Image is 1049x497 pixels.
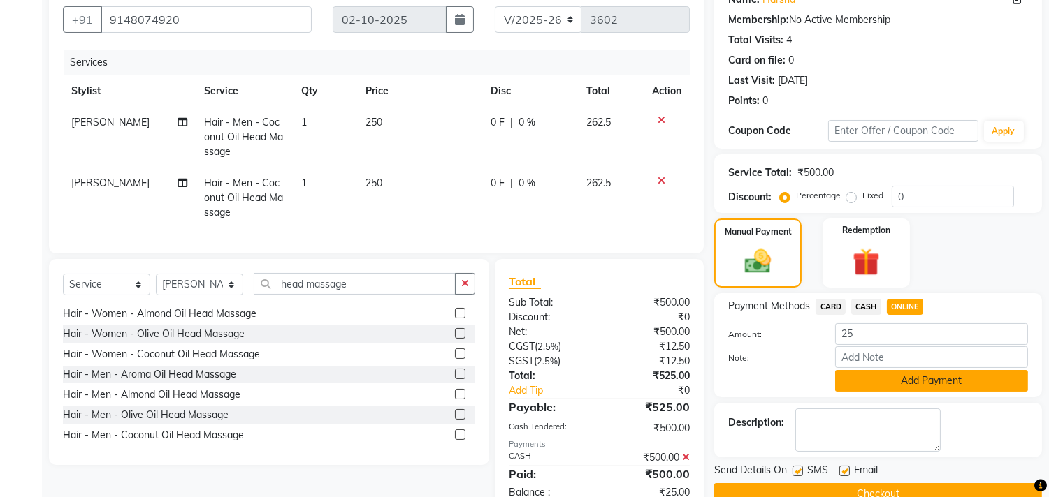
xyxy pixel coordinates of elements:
span: 1 [301,177,307,189]
div: ₹500.00 [600,421,701,436]
div: Discount: [728,190,772,205]
th: Qty [293,75,357,107]
div: ₹12.50 [600,354,701,369]
label: Note: [718,352,825,364]
div: Hair - Women - Almond Oil Head Massage [63,306,256,321]
div: CASH [498,450,600,465]
div: Payable: [498,399,600,415]
img: _cash.svg [737,246,779,276]
input: Amount [835,323,1028,345]
span: CARD [816,299,846,315]
div: Hair - Men - Aroma Oil Head Massage [63,367,236,382]
div: Net: [498,325,600,339]
span: | [510,115,513,130]
th: Service [196,75,294,107]
input: Search or Scan [254,273,456,295]
div: ₹500.00 [797,165,834,180]
div: ₹500.00 [600,325,701,339]
div: Card on file: [728,53,786,68]
div: 0 [788,53,794,68]
span: ONLINE [887,299,923,315]
div: ₹0 [616,383,701,398]
span: CASH [851,299,881,315]
span: Payment Methods [728,299,810,313]
label: Manual Payment [725,225,792,238]
div: Services [64,50,700,75]
div: Hair - Men - Almond Oil Head Massage [63,387,240,402]
div: Discount: [498,310,600,325]
span: CGST [509,340,535,353]
div: ₹525.00 [600,369,701,383]
div: No Active Membership [728,13,1028,27]
span: 2.5% [537,341,558,352]
span: 262.5 [586,177,611,189]
span: 0 % [519,176,535,191]
div: Description: [728,415,784,430]
input: Add Note [835,346,1028,368]
label: Percentage [796,189,841,202]
span: 2.5% [537,355,558,366]
div: Total: [498,369,600,383]
span: [PERSON_NAME] [71,177,150,189]
button: Apply [984,121,1024,142]
button: Add Payment [835,370,1028,392]
div: Cash Tendered: [498,421,600,436]
span: 262.5 [586,116,611,128]
label: Amount: [718,328,825,341]
div: Service Total: [728,165,792,180]
div: Sub Total: [498,295,600,310]
div: Total Visits: [728,33,783,47]
span: 0 F [491,176,505,191]
span: Hair - Men - Coconut Oil Head Massage [205,116,284,158]
span: 0 % [519,115,535,130]
div: Hair - Women - Coconut Oil Head Massage [63,347,260,362]
label: Redemption [842,224,890,237]
span: SMS [807,463,828,480]
span: [PERSON_NAME] [71,116,150,128]
div: 4 [786,33,792,47]
div: Hair - Men - Olive Oil Head Massage [63,408,229,422]
div: Last Visit: [728,73,775,88]
div: ( ) [498,339,600,354]
span: Total [509,274,541,289]
span: Hair - Men - Coconut Oil Head Massage [205,177,284,218]
th: Price [357,75,482,107]
div: Payments [509,438,690,450]
div: ₹500.00 [600,466,701,482]
div: [DATE] [778,73,808,88]
img: _gift.svg [844,245,888,279]
div: ₹0 [600,310,701,325]
div: Points: [728,94,760,108]
div: Coupon Code [728,124,828,138]
span: Send Details On [714,463,787,480]
a: Add Tip [498,383,616,398]
span: | [510,176,513,191]
div: ₹500.00 [600,295,701,310]
div: ₹500.00 [600,450,701,465]
th: Total [578,75,644,107]
th: Stylist [63,75,196,107]
div: Hair - Women - Olive Oil Head Massage [63,327,245,341]
input: Enter Offer / Coupon Code [828,120,978,142]
div: ( ) [498,354,600,369]
label: Fixed [862,189,883,202]
div: 0 [762,94,768,108]
div: ₹525.00 [600,399,701,415]
div: ₹12.50 [600,339,701,354]
span: 1 [301,116,307,128]
span: Email [854,463,878,480]
div: Paid: [498,466,600,482]
th: Disc [482,75,578,107]
div: Hair - Men - Coconut Oil Head Massage [63,428,244,443]
th: Action [644,75,690,107]
span: SGST [509,355,534,367]
div: Membership: [728,13,789,27]
span: 250 [366,177,382,189]
span: 250 [366,116,382,128]
input: Search by Name/Mobile/Email/Code [101,6,312,33]
button: +91 [63,6,102,33]
span: 0 F [491,115,505,130]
